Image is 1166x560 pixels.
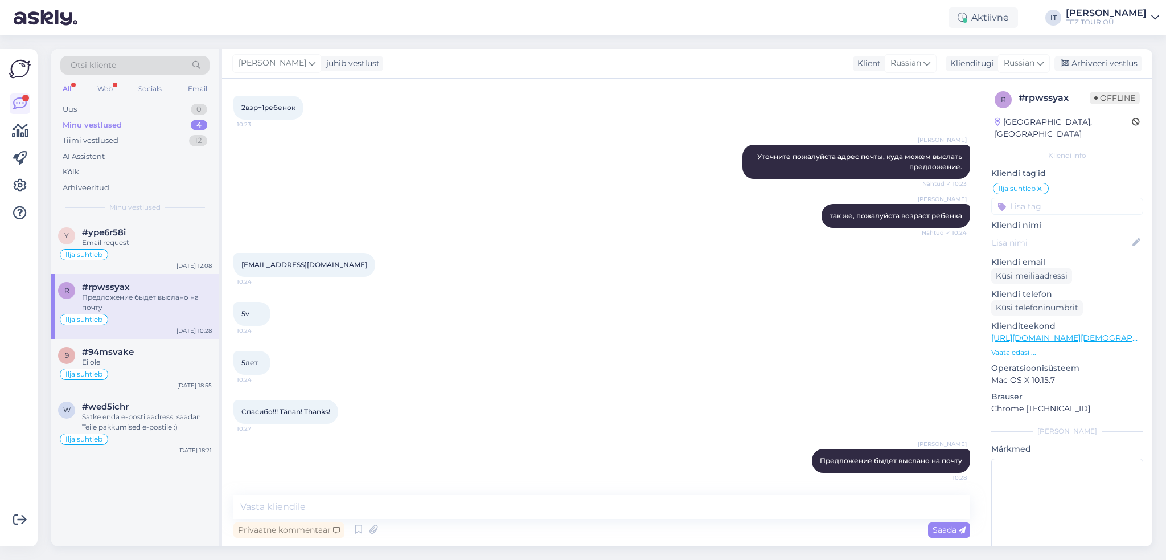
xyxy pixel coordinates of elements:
div: 0 [191,104,207,115]
div: juhib vestlust [322,58,380,70]
img: Askly Logo [9,58,31,80]
span: Russian [890,57,921,70]
span: 5v [241,309,249,318]
div: Klienditugi [946,58,994,70]
div: Socials [136,81,164,96]
span: Minu vestlused [109,202,161,212]
span: так же, пожалуйста возраст ребенка [830,211,962,220]
p: Chrome [TECHNICAL_ID] [991,403,1143,415]
div: Email request [82,238,212,248]
div: TEZ TOUR OÜ [1066,18,1147,27]
div: IT [1045,10,1061,26]
span: r [1001,95,1006,104]
div: [DATE] 18:21 [178,446,212,455]
span: Ilja suhtleb [65,251,102,258]
div: Kõik [63,166,79,178]
span: [PERSON_NAME] [918,136,967,144]
div: Küsi telefoninumbrit [991,300,1083,316]
span: Уточните пожалуйста адрес почты, куда можем выслать предложение. [757,152,964,171]
div: Web [95,81,115,96]
div: Privaatne kommentaar [233,522,344,538]
span: r [64,286,69,295]
div: Uus [63,104,77,115]
a: [PERSON_NAME]TEZ TOUR OÜ [1066,9,1159,27]
div: All [60,81,73,96]
span: 9 [65,351,69,359]
div: # rpwssyax [1019,91,1090,105]
p: Kliendi telefon [991,288,1143,300]
span: #rpwssyax [82,282,130,292]
input: Lisa tag [991,198,1143,215]
span: Ilja suhtleb [65,371,102,378]
div: Küsi meiliaadressi [991,268,1072,284]
span: Ilja suhtleb [65,316,102,323]
span: #wed5ichr [82,402,129,412]
span: [PERSON_NAME] [918,195,967,203]
div: Ei ole [82,357,212,367]
p: Mac OS X 10.15.7 [991,374,1143,386]
span: Offline [1090,92,1140,104]
p: Operatsioonisüsteem [991,362,1143,374]
div: Minu vestlused [63,120,122,131]
span: #ype6r58i [82,227,126,238]
span: Предложение быдет выслано на почту [820,456,962,465]
span: Saada [933,525,966,535]
div: Tiimi vestlused [63,135,118,146]
p: Kliendi tag'id [991,167,1143,179]
span: #94msvake [82,347,134,357]
p: Märkmed [991,443,1143,455]
span: 10:23 [237,120,280,129]
div: 4 [191,120,207,131]
span: 10:24 [237,326,280,335]
div: [PERSON_NAME] [991,426,1143,436]
span: Ilja suhtleb [999,185,1036,192]
div: [GEOGRAPHIC_DATA], [GEOGRAPHIC_DATA] [995,116,1132,140]
span: 10:24 [237,375,280,384]
span: 10:24 [237,277,280,286]
span: 10:28 [924,473,967,482]
span: Nähtud ✓ 10:24 [922,228,967,237]
span: Russian [1004,57,1034,70]
div: Email [186,81,210,96]
span: 2взр+1ребенок [241,103,295,112]
a: [EMAIL_ADDRESS][DOMAIN_NAME] [241,260,367,269]
span: [PERSON_NAME] [239,57,306,70]
span: Спасибо!!! Tänan! Thanks! [241,407,330,416]
div: AI Assistent [63,151,105,162]
span: y [64,231,69,240]
div: Satke enda e-posti aadress, saadan Teile pakkumised e-postile :) [82,412,212,432]
div: Kliendi info [991,150,1143,161]
div: Arhiveeri vestlus [1054,56,1142,71]
span: 5лет [241,358,258,367]
span: Ilja suhtleb [65,436,102,443]
div: Предложение быдет выслано на почту [82,292,212,313]
div: [PERSON_NAME] [1066,9,1147,18]
div: [DATE] 10:28 [176,326,212,335]
input: Lisa nimi [992,236,1130,249]
p: Klienditeekond [991,320,1143,332]
span: 10:27 [237,424,280,433]
span: w [63,406,71,414]
span: Nähtud ✓ 10:23 [922,179,967,188]
div: [DATE] 12:08 [176,261,212,270]
span: [PERSON_NAME] [918,440,967,448]
div: Aktiivne [949,7,1018,28]
span: Otsi kliente [71,59,116,71]
p: Kliendi email [991,256,1143,268]
p: Kliendi nimi [991,219,1143,231]
div: Klient [853,58,881,70]
div: [DATE] 18:55 [177,381,212,390]
div: 12 [189,135,207,146]
p: Vaata edasi ... [991,348,1143,358]
div: Arhiveeritud [63,182,109,194]
p: Brauser [991,391,1143,403]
